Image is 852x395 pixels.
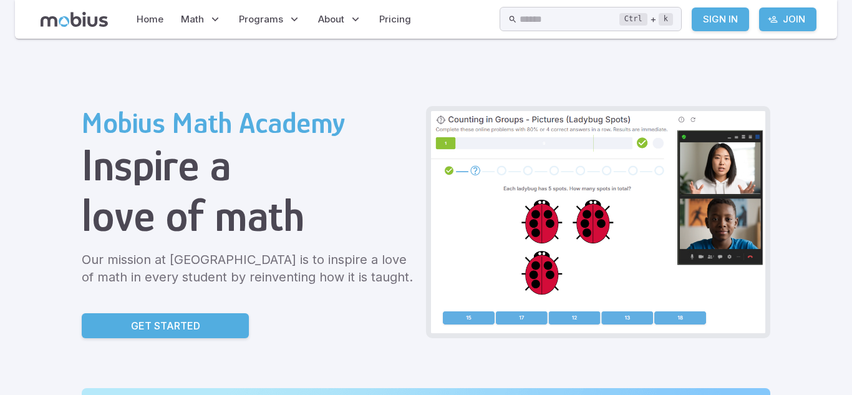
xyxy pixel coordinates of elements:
[131,318,200,333] p: Get Started
[759,7,816,31] a: Join
[375,5,415,34] a: Pricing
[82,313,249,338] a: Get Started
[82,190,416,241] h1: love of math
[619,13,647,26] kbd: Ctrl
[181,12,204,26] span: Math
[82,251,416,286] p: Our mission at [GEOGRAPHIC_DATA] is to inspire a love of math in every student by reinventing how...
[82,140,416,190] h1: Inspire a
[619,12,673,27] div: +
[133,5,167,34] a: Home
[431,111,765,333] img: Grade 2 Class
[659,13,673,26] kbd: k
[239,12,283,26] span: Programs
[82,106,416,140] h2: Mobius Math Academy
[692,7,749,31] a: Sign In
[318,12,344,26] span: About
